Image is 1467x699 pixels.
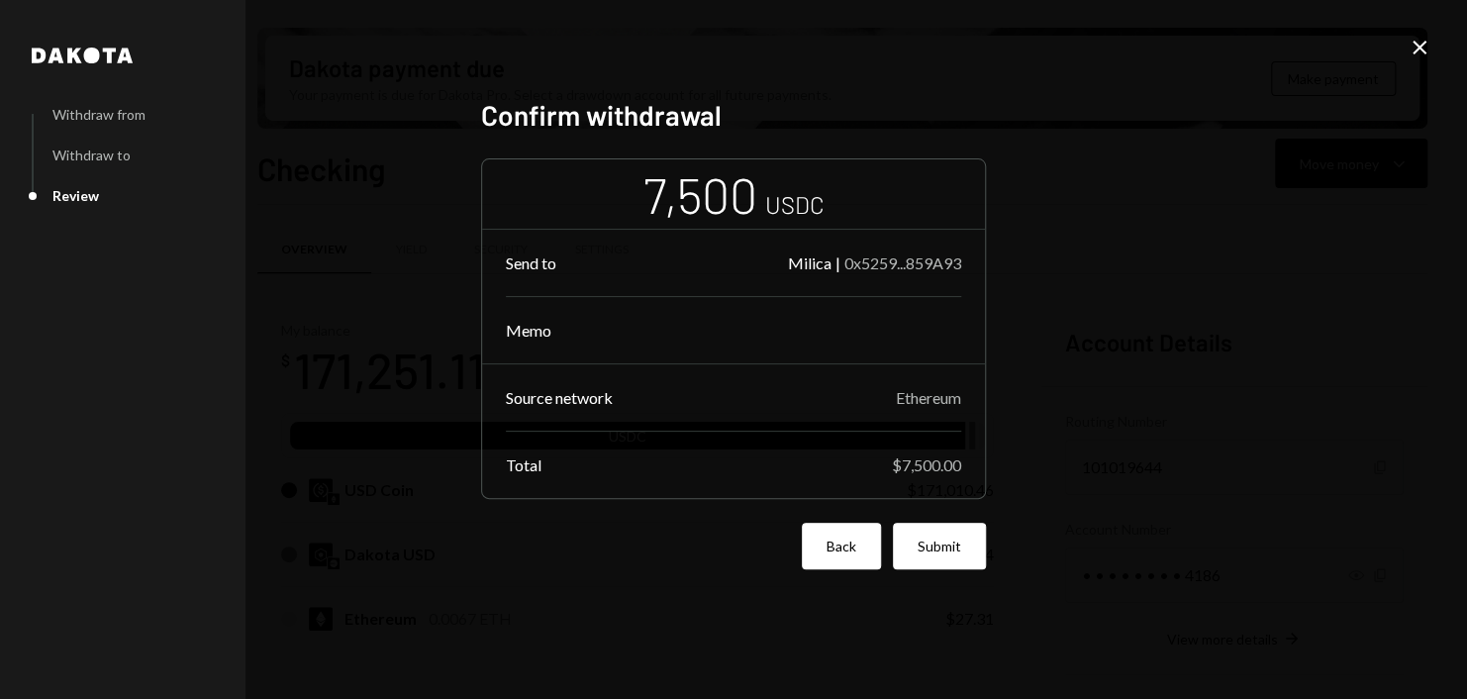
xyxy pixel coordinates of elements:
div: Withdraw from [52,106,146,123]
div: | [835,253,840,272]
div: 0x5259...859A93 [844,253,961,272]
div: Send to [506,253,556,272]
button: Back [802,523,881,569]
div: Source network [506,388,613,407]
div: $7,500.00 [892,455,961,474]
div: Review [52,187,99,204]
button: Submit [893,523,986,569]
div: Total [506,455,541,474]
div: 7,500 [643,163,757,226]
div: USDC [765,188,825,221]
div: Memo [506,321,551,340]
h2: Confirm withdrawal [481,96,986,135]
div: Milica [788,253,831,272]
div: Withdraw to [52,147,131,163]
div: Ethereum [896,388,961,407]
